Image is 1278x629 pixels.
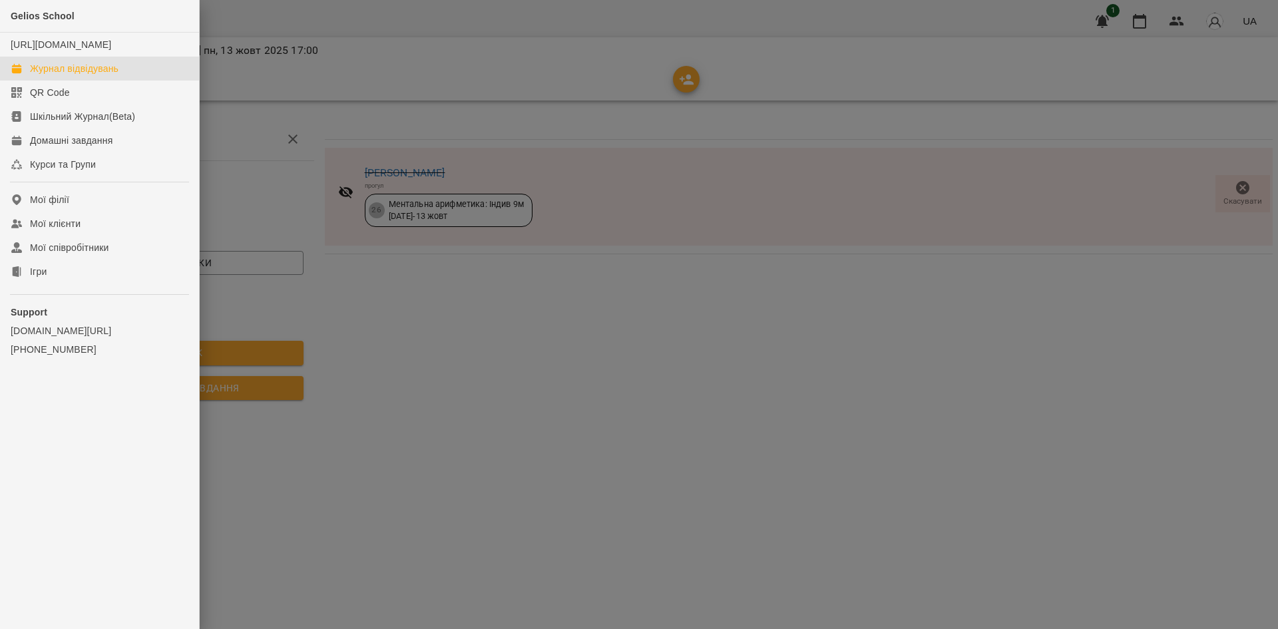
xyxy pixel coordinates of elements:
[30,265,47,278] div: Ігри
[11,11,75,21] span: Gelios School
[11,343,188,356] a: [PHONE_NUMBER]
[30,193,69,206] div: Мої філії
[11,306,188,319] p: Support
[11,39,111,50] a: [URL][DOMAIN_NAME]
[30,158,96,171] div: Курси та Групи
[30,134,112,147] div: Домашні завдання
[30,110,135,123] div: Шкільний Журнал(Beta)
[30,86,70,99] div: QR Code
[30,241,109,254] div: Мої співробітники
[30,62,118,75] div: Журнал відвідувань
[30,217,81,230] div: Мої клієнти
[11,324,188,337] a: [DOMAIN_NAME][URL]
